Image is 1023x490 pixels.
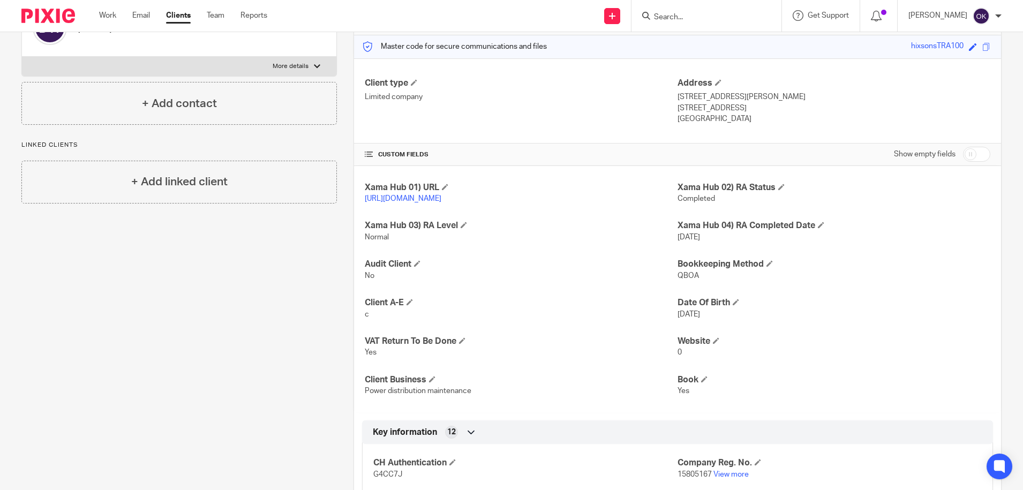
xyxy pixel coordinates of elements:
[678,349,682,356] span: 0
[365,374,678,386] h4: Client Business
[131,174,228,190] h4: + Add linked client
[678,457,982,469] h4: Company Reg. No.
[713,471,749,478] a: View more
[365,297,678,308] h4: Client A-E
[365,220,678,231] h4: Xama Hub 03) RA Level
[678,387,689,395] span: Yes
[973,7,990,25] img: svg%3E
[678,114,990,124] p: [GEOGRAPHIC_DATA]
[99,10,116,21] a: Work
[365,259,678,270] h4: Audit Client
[678,92,990,102] p: [STREET_ADDRESS][PERSON_NAME]
[142,95,217,112] h4: + Add contact
[678,471,712,478] span: 15805167
[132,10,150,21] a: Email
[678,374,990,386] h4: Book
[653,13,749,22] input: Search
[678,220,990,231] h4: Xama Hub 04) RA Completed Date
[447,427,456,438] span: 12
[808,12,849,19] span: Get Support
[373,471,402,478] span: G4CC7J
[365,150,678,159] h4: CUSTOM FIELDS
[678,272,699,280] span: QBOA
[365,78,678,89] h4: Client type
[908,10,967,21] p: [PERSON_NAME]
[894,149,956,160] label: Show empty fields
[365,195,441,202] a: [URL][DOMAIN_NAME]
[678,195,715,202] span: Completed
[365,349,377,356] span: Yes
[678,336,990,347] h4: Website
[207,10,224,21] a: Team
[166,10,191,21] a: Clients
[678,233,700,241] span: [DATE]
[365,336,678,347] h4: VAT Return To Be Done
[678,311,700,318] span: [DATE]
[373,457,678,469] h4: CH Authentication
[21,141,337,149] p: Linked clients
[365,387,471,395] span: Power distribution maintenance
[240,10,267,21] a: Reports
[273,62,309,71] p: More details
[678,259,990,270] h4: Bookkeeping Method
[911,41,964,53] div: hixsonsTRA100
[365,233,389,241] span: Normal
[365,311,369,318] span: c
[365,272,374,280] span: No
[678,182,990,193] h4: Xama Hub 02) RA Status
[678,297,990,308] h4: Date Of Birth
[362,41,547,52] p: Master code for secure communications and files
[678,78,990,89] h4: Address
[365,92,678,102] p: Limited company
[373,427,437,438] span: Key information
[678,103,990,114] p: [STREET_ADDRESS]
[21,9,75,23] img: Pixie
[365,182,678,193] h4: Xama Hub 01) URL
